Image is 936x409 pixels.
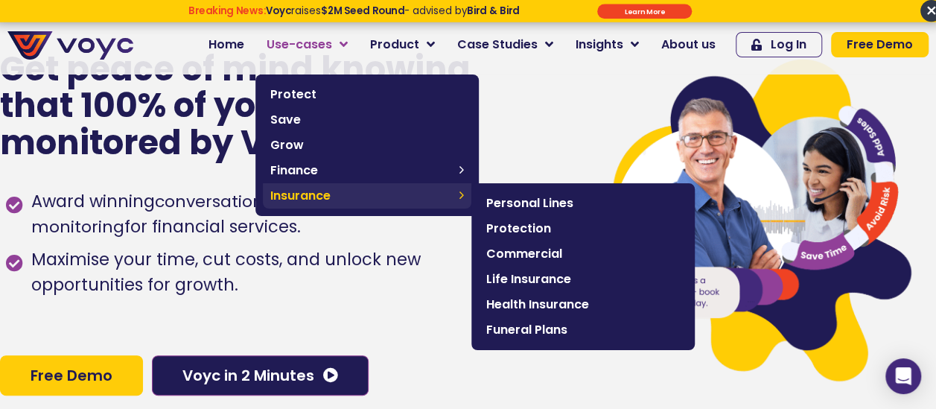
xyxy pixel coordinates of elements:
[270,187,452,205] span: Insurance
[847,39,913,51] span: Free Demo
[263,158,471,183] a: Finance
[190,121,241,138] span: Job title
[479,317,687,343] a: Funeral Plans
[576,36,623,54] span: Insights
[831,32,929,57] a: Free Demo
[457,36,538,54] span: Case Studies
[152,355,369,396] a: Voyc in 2 Minutes
[188,4,265,18] strong: Breaking News:
[265,4,290,18] strong: Voyc
[263,107,471,133] a: Save
[479,216,687,241] a: Protection
[270,136,464,154] span: Grow
[479,267,687,292] a: Life Insurance
[771,39,806,51] span: Log In
[467,4,519,18] strong: Bird & Bird
[190,60,227,77] span: Phone
[486,194,680,212] span: Personal Lines
[486,245,680,263] span: Commercial
[479,191,687,216] a: Personal Lines
[486,270,680,288] span: Life Insurance
[28,189,518,240] span: Award winning for financial services.
[255,30,359,60] a: Use-cases
[479,292,687,317] a: Health Insurance
[597,4,692,19] div: Submit
[263,133,471,158] a: Grow
[650,30,727,60] a: About us
[267,36,332,54] span: Use-cases
[320,4,404,18] strong: $2M Seed Round
[564,30,650,60] a: Insights
[265,4,519,18] span: raises - advised by
[885,358,921,394] div: Open Intercom Messenger
[486,296,680,314] span: Health Insurance
[31,368,112,383] span: Free Demo
[486,220,680,238] span: Protection
[7,31,133,60] img: voyc-full-logo
[446,30,564,60] a: Case Studies
[370,36,419,54] span: Product
[208,36,244,54] span: Home
[182,368,314,383] span: Voyc in 2 Minutes
[270,86,464,104] span: Protect
[479,241,687,267] a: Commercial
[197,30,255,60] a: Home
[270,111,464,129] span: Save
[28,247,518,298] span: Maximise your time, cut costs, and unlock new opportunities for growth.
[661,36,716,54] span: About us
[139,4,569,28] div: Breaking News: Voyc raises $2M Seed Round - advised by Bird & Bird
[359,30,446,60] a: Product
[263,183,471,209] a: Insurance
[486,321,680,339] span: Funeral Plans
[270,162,452,180] span: Finance
[263,82,471,107] a: Protect
[736,32,822,57] a: Log In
